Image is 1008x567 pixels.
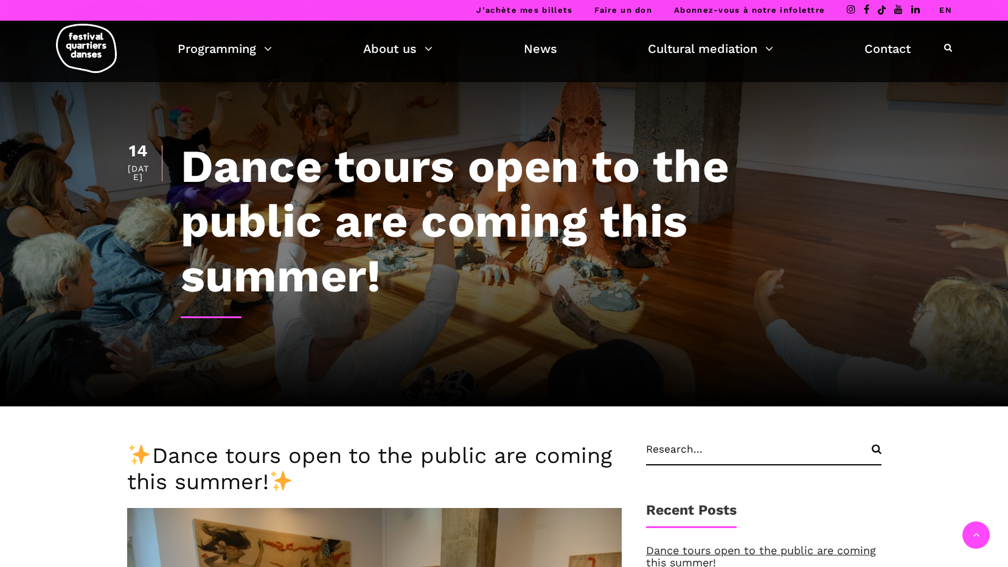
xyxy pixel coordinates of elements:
[178,38,272,59] a: Programming
[524,38,557,59] a: News
[864,38,911,59] a: Contact
[128,444,150,465] img: ✨
[674,5,825,15] a: Abonnez-vous à notre infolettre
[594,5,652,15] a: Faire un don
[270,470,292,492] img: ✨
[646,443,881,465] input: Research...
[127,143,150,159] div: 14
[476,5,572,15] a: J’achète mes billets
[127,443,612,495] font: Dance tours open to the public are coming this summer!
[56,24,117,73] img: logo-fqd-med
[648,38,773,59] a: Cultural mediation
[939,5,952,15] a: EN
[646,502,737,528] h1: Recent Posts
[363,38,433,59] a: About us
[127,164,150,181] div: [DATE]
[181,139,881,303] h1: Dance tours open to the public are coming this summer!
